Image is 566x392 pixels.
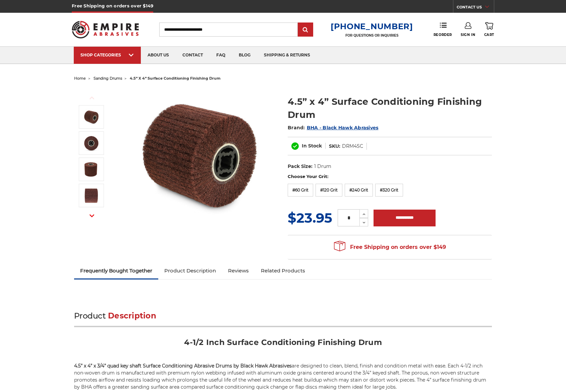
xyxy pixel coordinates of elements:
span: Free Shipping on orders over $149 [334,241,446,254]
input: Submit [299,23,312,37]
dd: DRM4SC [342,143,363,150]
a: [PHONE_NUMBER] [331,21,413,31]
img: Non Woven Finishing Sanding Drum [83,161,100,178]
dt: SKU: [329,143,340,150]
h2: 4-1/2 Inch Surface Conditioning Finishing Drum [74,337,492,352]
a: sanding drums [94,76,122,81]
p: FOR QUESTIONS OR INQUIRIES [331,33,413,38]
span: Cart [484,33,494,37]
a: about us [141,47,176,64]
span: Product [74,311,106,320]
span: 4.5” x 4” surface conditioning finishing drum [130,76,221,81]
strong: 4.5” x 4” x 3/4” quad key shaft Surface Conditioning Abrasive Drums by Black Hawk Abrasives [74,363,292,369]
a: Cart [484,22,494,37]
span: $23.95 [288,210,332,226]
img: 4.5” x 4” Surface Conditioning Finishing Drum [83,187,100,204]
div: SHOP CATEGORIES [80,52,134,57]
a: contact [176,47,210,64]
span: Brand: [288,125,305,131]
a: Product Description [158,263,222,278]
dt: Pack Size: [288,163,313,170]
a: Reorder [434,22,452,37]
span: Description [108,311,156,320]
a: Reviews [222,263,255,278]
a: blog [232,47,257,64]
img: 4.5 Inch Surface Conditioning Finishing Drum [83,108,100,125]
span: In Stock [302,143,322,149]
h1: 4.5” x 4” Surface Conditioning Finishing Drum [288,95,492,121]
img: 4.5 Inch Surface Conditioning Finishing Drum [132,88,266,222]
label: Choose Your Grit: [288,173,492,180]
a: CONTACT US [457,3,494,13]
a: shipping & returns [257,47,317,64]
span: Sign In [461,33,475,37]
a: Frequently Bought Together [74,263,158,278]
img: Empire Abrasives [72,16,139,43]
span: Reorder [434,33,452,37]
img: 4.5" x 4" Surface Conditioning Finishing Drum - 3/4 Inch Quad Key Arbor [83,135,100,151]
a: Related Products [255,263,311,278]
a: home [74,76,86,81]
a: BHA - Black Hawk Abrasives [307,125,379,131]
dd: 1 Drum [314,163,331,170]
button: Previous [84,91,100,105]
a: faq [210,47,232,64]
button: Next [84,209,100,223]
